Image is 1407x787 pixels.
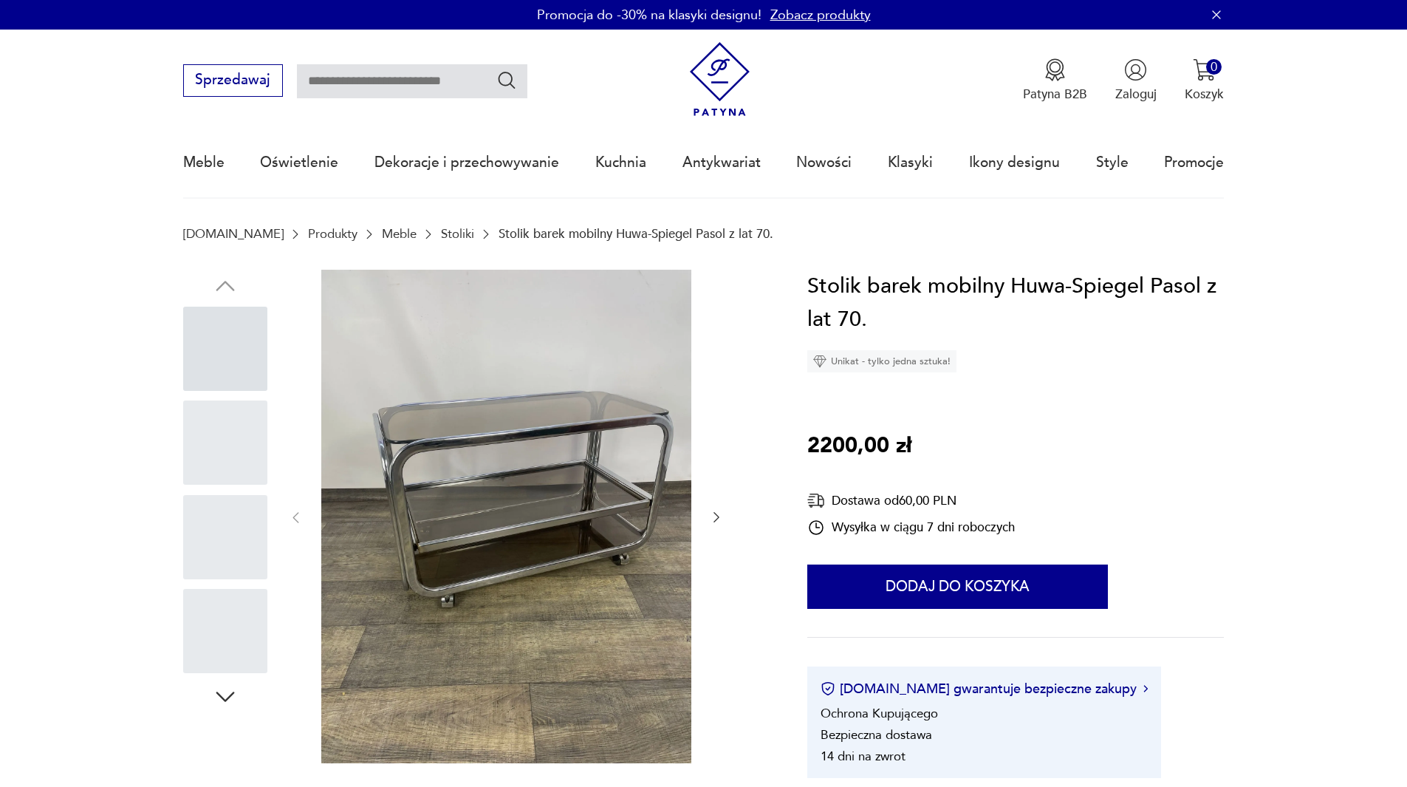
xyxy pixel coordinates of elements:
button: Dodaj do koszyka [807,565,1108,609]
img: Ikona strzałki w prawo [1143,685,1148,692]
div: Wysyłka w ciągu 7 dni roboczych [807,519,1015,536]
a: Style [1096,129,1129,197]
img: Ikonka użytkownika [1124,58,1147,81]
a: Sprzedawaj [183,75,283,87]
h1: Stolik barek mobilny Huwa-Spiegel Pasol z lat 70. [807,270,1224,337]
button: [DOMAIN_NAME] gwarantuje bezpieczne zakupy [821,680,1148,698]
a: Meble [382,227,417,241]
div: Dostawa od 60,00 PLN [807,491,1015,510]
a: Dekoracje i przechowywanie [374,129,559,197]
li: 14 dni na zwrot [821,748,906,765]
button: Patyna B2B [1023,58,1087,103]
a: Promocje [1164,129,1224,197]
img: Ikona koszyka [1193,58,1216,81]
p: Koszyk [1185,86,1224,103]
a: Produkty [308,227,357,241]
p: Promocja do -30% na klasyki designu! [537,6,761,24]
a: Stoliki [441,227,474,241]
a: Nowości [796,129,852,197]
a: [DOMAIN_NAME] [183,227,284,241]
button: Szukaj [496,69,518,91]
img: Ikona medalu [1044,58,1067,81]
a: Ikona medaluPatyna B2B [1023,58,1087,103]
p: Stolik barek mobilny Huwa-Spiegel Pasol z lat 70. [499,227,773,241]
a: Antykwariat [682,129,761,197]
li: Ochrona Kupującego [821,705,938,722]
li: Bezpieczna dostawa [821,726,932,743]
a: Meble [183,129,225,197]
a: Kuchnia [595,129,646,197]
div: 0 [1206,59,1222,75]
img: Ikona dostawy [807,491,825,510]
img: Patyna - sklep z meblami i dekoracjami vintage [682,42,757,117]
p: Zaloguj [1115,86,1157,103]
img: Zdjęcie produktu Stolik barek mobilny Huwa-Spiegel Pasol z lat 70. [321,270,691,763]
button: 0Koszyk [1185,58,1224,103]
div: Unikat - tylko jedna sztuka! [807,350,956,372]
img: Ikona diamentu [813,355,826,368]
a: Oświetlenie [260,129,338,197]
button: Zaloguj [1115,58,1157,103]
a: Ikony designu [969,129,1060,197]
p: 2200,00 zł [807,429,911,463]
button: Sprzedawaj [183,64,283,97]
a: Klasyki [888,129,933,197]
img: Ikona certyfikatu [821,681,835,696]
a: Zobacz produkty [770,6,871,24]
p: Patyna B2B [1023,86,1087,103]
